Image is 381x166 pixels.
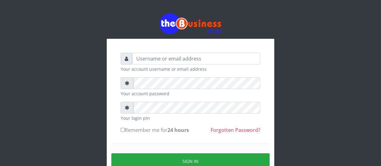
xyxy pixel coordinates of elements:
[211,127,260,133] a: Forgotten Password?
[121,126,189,134] label: Remember me for
[121,90,260,97] small: Your account password
[121,128,125,132] input: Remember me for24 hours
[121,115,260,121] small: Your login pin
[168,127,189,133] b: 24 hours
[132,53,260,65] input: Username or email address
[121,66,260,72] small: Your account username or email address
